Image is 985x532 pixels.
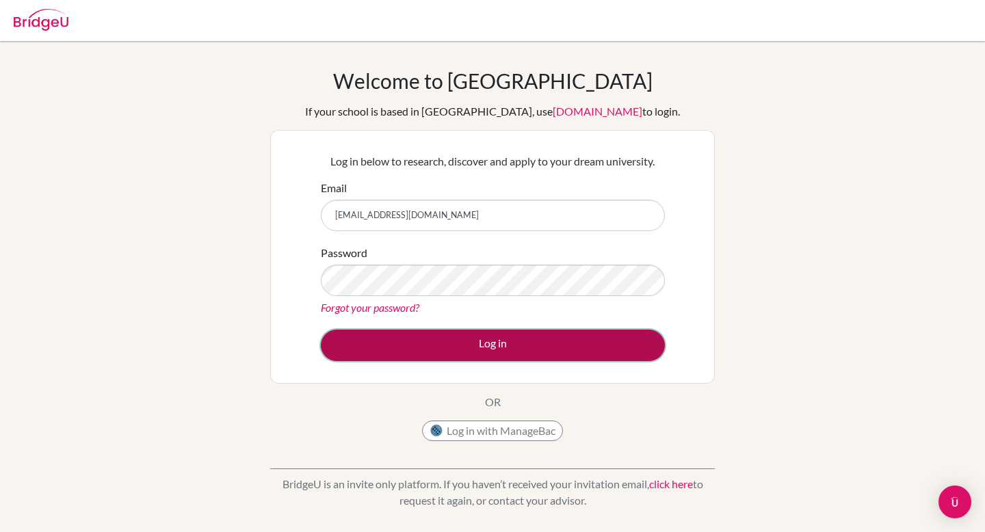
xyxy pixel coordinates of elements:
p: BridgeU is an invite only platform. If you haven’t received your invitation email, to request it ... [270,476,715,509]
div: If your school is based in [GEOGRAPHIC_DATA], use to login. [305,103,680,120]
label: Password [321,245,367,261]
img: Bridge-U [14,9,68,31]
a: click here [649,477,693,490]
p: Log in below to research, discover and apply to your dream university. [321,153,665,170]
a: Forgot your password? [321,301,419,314]
h1: Welcome to [GEOGRAPHIC_DATA] [333,68,653,93]
a: [DOMAIN_NAME] [553,105,642,118]
button: Log in with ManageBac [422,421,563,441]
button: Log in [321,330,665,361]
p: OR [485,394,501,410]
div: Open Intercom Messenger [938,486,971,518]
label: Email [321,180,347,196]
